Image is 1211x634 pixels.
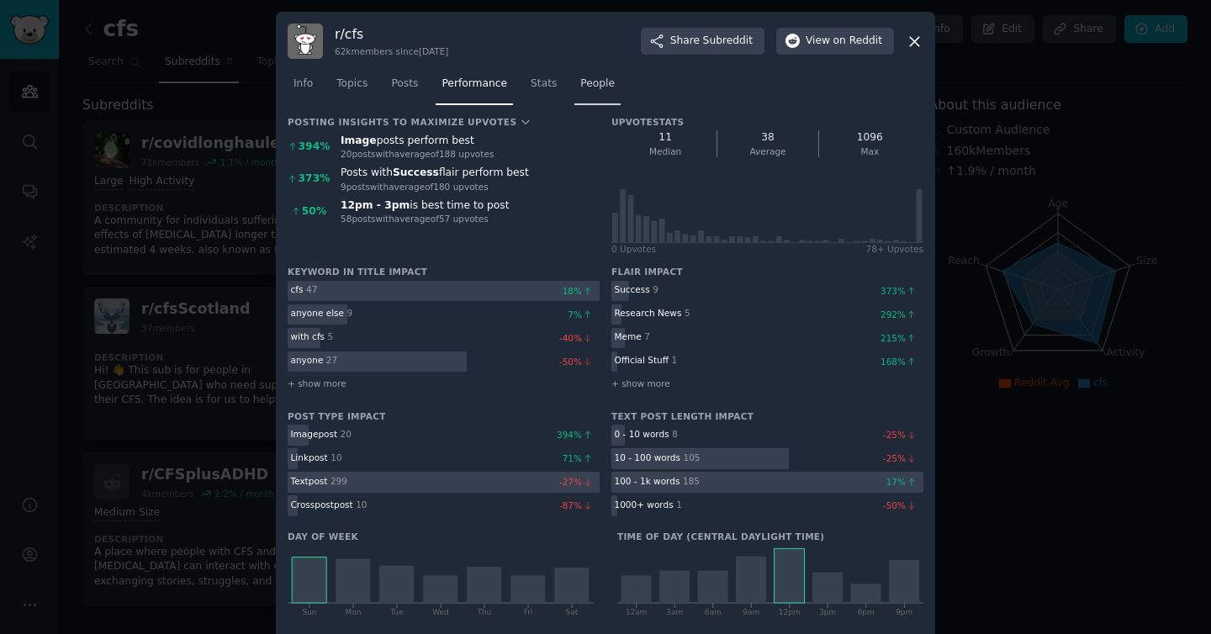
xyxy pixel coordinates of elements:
[672,428,678,440] div: 8
[326,354,337,366] div: 27
[883,499,923,511] div: -50 %
[568,309,600,320] div: 7 %
[341,166,600,181] div: Posts with flair perform best
[563,285,600,297] div: 18 %
[291,499,353,510] div: Crosspost post
[336,77,368,92] span: Topics
[468,116,531,128] button: Upvotes
[621,130,711,145] div: 11
[341,181,600,193] div: 9 post s with average of 180 upvote s
[825,145,914,157] div: Max
[291,354,324,366] div: anyone
[432,608,449,616] tspan: Wed
[776,28,894,55] button: Viewon Reddit
[880,309,923,320] div: 292 %
[615,330,642,342] div: Meme
[723,145,812,157] div: Average
[341,428,352,440] div: 20
[288,24,323,59] img: cfs
[825,130,914,145] div: 1096
[858,608,875,616] tspan: 6pm
[615,428,669,440] div: 0 - 10 words
[705,608,722,616] tspan: 6am
[880,332,923,344] div: 215 %
[391,77,418,92] span: Posts
[880,356,923,367] div: 168 %
[644,330,650,342] div: 7
[291,428,338,440] div: Image post
[615,283,650,295] div: Success
[291,330,325,342] div: with cfs
[666,608,683,616] tspan: 3am
[335,25,448,43] h3: r/ cfs
[559,332,600,344] div: -40 %
[683,475,700,487] div: 185
[806,34,882,49] span: View
[723,130,812,145] div: 38
[393,166,439,178] b: Success
[288,116,464,128] div: Posting Insights to maximize
[611,410,923,422] h3: Text Post Length Impact
[331,452,341,463] div: 10
[468,116,517,128] span: Upvotes
[331,71,373,105] a: Topics
[611,116,684,128] h3: Upvote Stats
[525,71,563,105] a: Stats
[865,243,923,255] div: 78+ Upvotes
[896,608,912,616] tspan: 9pm
[626,608,648,616] tspan: 12am
[559,499,600,511] div: -87 %
[615,499,674,510] div: 1000+ words
[819,608,836,616] tspan: 3pm
[615,307,682,319] div: Research News
[615,354,669,366] div: Official Stuff
[883,429,923,441] div: -25 %
[671,354,677,366] div: 1
[477,608,492,616] tspan: Thu
[743,608,759,616] tspan: 9am
[341,198,600,214] div: is best time to post
[703,34,753,49] span: Subreddit
[442,77,507,92] span: Performance
[288,378,346,389] span: + show more
[883,452,923,464] div: -25 %
[880,285,923,297] div: 373 %
[566,608,579,616] tspan: Sat
[341,148,600,160] div: 20 post s with average of 188 upvote s
[621,145,711,157] div: Median
[356,499,367,510] div: 10
[611,266,923,277] h3: Flair impact
[531,77,557,92] span: Stats
[779,608,801,616] tspan: 12pm
[557,429,600,441] div: 394 %
[611,243,656,255] div: 0 Upvote s
[288,266,600,277] h3: Keyword in title impact
[559,356,600,367] div: -50 %
[302,204,326,219] div: 50 %
[335,45,448,57] div: 62k members since [DATE]
[670,34,753,49] span: Share
[615,452,680,463] div: 10 - 100 words
[299,172,331,187] div: 373 %
[302,608,316,616] tspan: Sun
[563,452,600,464] div: 71 %
[347,307,353,319] div: 9
[291,475,328,487] div: Text post
[559,476,600,488] div: -27 %
[617,531,923,542] h3: Time of day ( Central Daylight Time )
[291,452,328,463] div: Link post
[389,608,404,616] tspan: Tue
[288,531,594,542] h3: Day of week
[385,71,424,105] a: Posts
[306,283,317,295] div: 47
[833,34,882,49] span: on Reddit
[299,140,331,155] div: 394 %
[288,410,600,422] h3: Post Type Impact
[653,283,658,295] div: 9
[331,475,347,487] div: 299
[346,608,362,616] tspan: Mon
[676,499,682,510] div: 1
[293,77,313,92] span: Info
[341,199,410,211] b: 12pm - 3pm
[683,452,700,463] div: 105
